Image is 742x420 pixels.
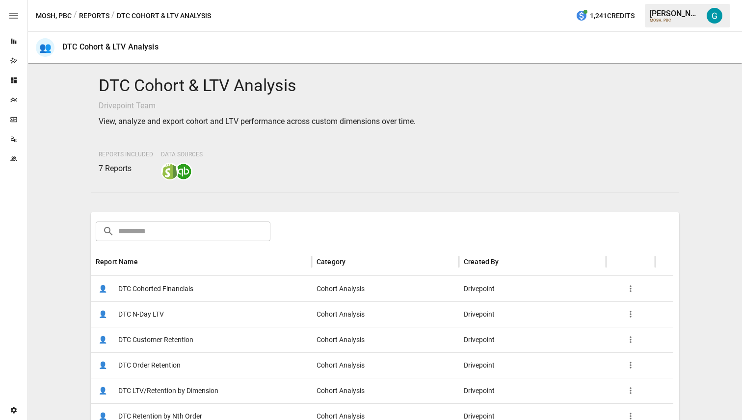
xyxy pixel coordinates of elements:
[161,151,203,158] span: Data Sources
[590,10,635,22] span: 1,241 Credits
[118,378,218,403] span: DTC LTV/Retention by Dimension
[99,151,153,158] span: Reports Included
[312,276,459,301] div: Cohort Analysis
[459,352,606,378] div: Drivepoint
[99,75,671,96] h4: DTC Cohort & LTV Analysis
[79,10,109,22] button: Reports
[317,258,345,266] div: Category
[99,116,671,127] p: View, analyze and export cohort and LTV performance across custom dimensions over time.
[650,18,701,23] div: MOSH, PBC
[707,8,722,24] img: Gavin Acres
[162,164,178,179] img: shopify
[96,281,110,296] span: 👤
[572,7,638,25] button: 1,241Credits
[312,301,459,327] div: Cohort Analysis
[118,327,193,352] span: DTC Customer Retention
[312,378,459,403] div: Cohort Analysis
[500,255,514,269] button: Sort
[36,10,72,22] button: MOSH, PBC
[650,9,701,18] div: [PERSON_NAME]
[96,358,110,372] span: 👤
[111,10,115,22] div: /
[459,276,606,301] div: Drivepoint
[312,327,459,352] div: Cohort Analysis
[701,2,728,29] button: Gavin Acres
[118,353,181,378] span: DTC Order Retention
[99,100,671,112] p: Drivepoint Team
[118,302,164,327] span: DTC N-Day LTV
[36,38,54,57] div: 👥
[312,352,459,378] div: Cohort Analysis
[96,383,110,398] span: 👤
[96,307,110,321] span: 👤
[459,378,606,403] div: Drivepoint
[96,258,138,266] div: Report Name
[459,301,606,327] div: Drivepoint
[96,332,110,347] span: 👤
[459,327,606,352] div: Drivepoint
[346,255,360,269] button: Sort
[176,164,191,179] img: quickbooks
[99,163,153,174] p: 7 Reports
[62,42,159,51] div: DTC Cohort & LTV Analysis
[464,258,499,266] div: Created By
[118,276,193,301] span: DTC Cohorted Financials
[139,255,153,269] button: Sort
[74,10,77,22] div: /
